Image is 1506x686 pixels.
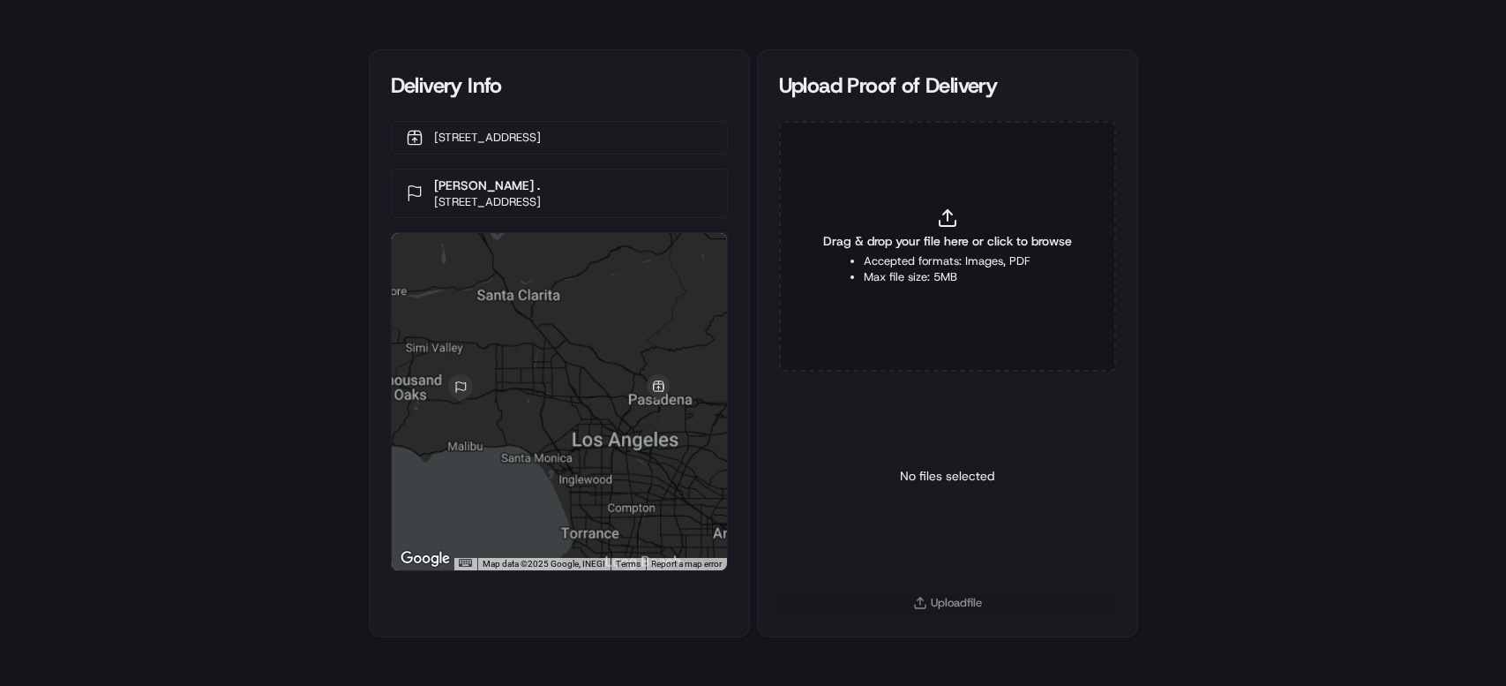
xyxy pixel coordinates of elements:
a: Report a map error [651,559,722,569]
a: Terms (opens in new tab) [616,559,641,569]
p: [STREET_ADDRESS] [434,194,541,210]
div: Delivery Info [391,72,728,100]
p: [STREET_ADDRESS] [434,130,541,146]
img: Google [396,547,454,570]
button: Keyboard shortcuts [459,559,471,567]
span: Drag & drop your file here or click to browse [823,232,1072,250]
a: Open this area in Google Maps (opens a new window) [396,547,454,570]
li: Max file size: 5MB [864,269,1030,285]
div: Upload Proof of Delivery [779,72,1116,100]
p: [PERSON_NAME] . [434,177,541,194]
li: Accepted formats: Images, PDF [864,253,1030,269]
span: Map data ©2025 Google, INEGI [483,559,605,569]
p: No files selected [900,467,994,485]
